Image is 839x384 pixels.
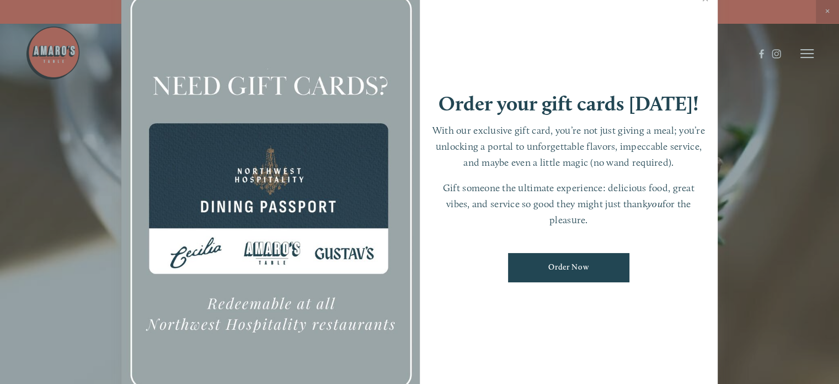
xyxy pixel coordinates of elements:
a: Order Now [508,253,629,282]
p: Gift someone the ultimate experience: delicious food, great vibes, and service so good they might... [431,180,707,228]
h1: Order your gift cards [DATE]! [439,93,699,114]
p: With our exclusive gift card, you’re not just giving a meal; you’re unlocking a portal to unforge... [431,123,707,170]
em: you [648,198,662,209]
